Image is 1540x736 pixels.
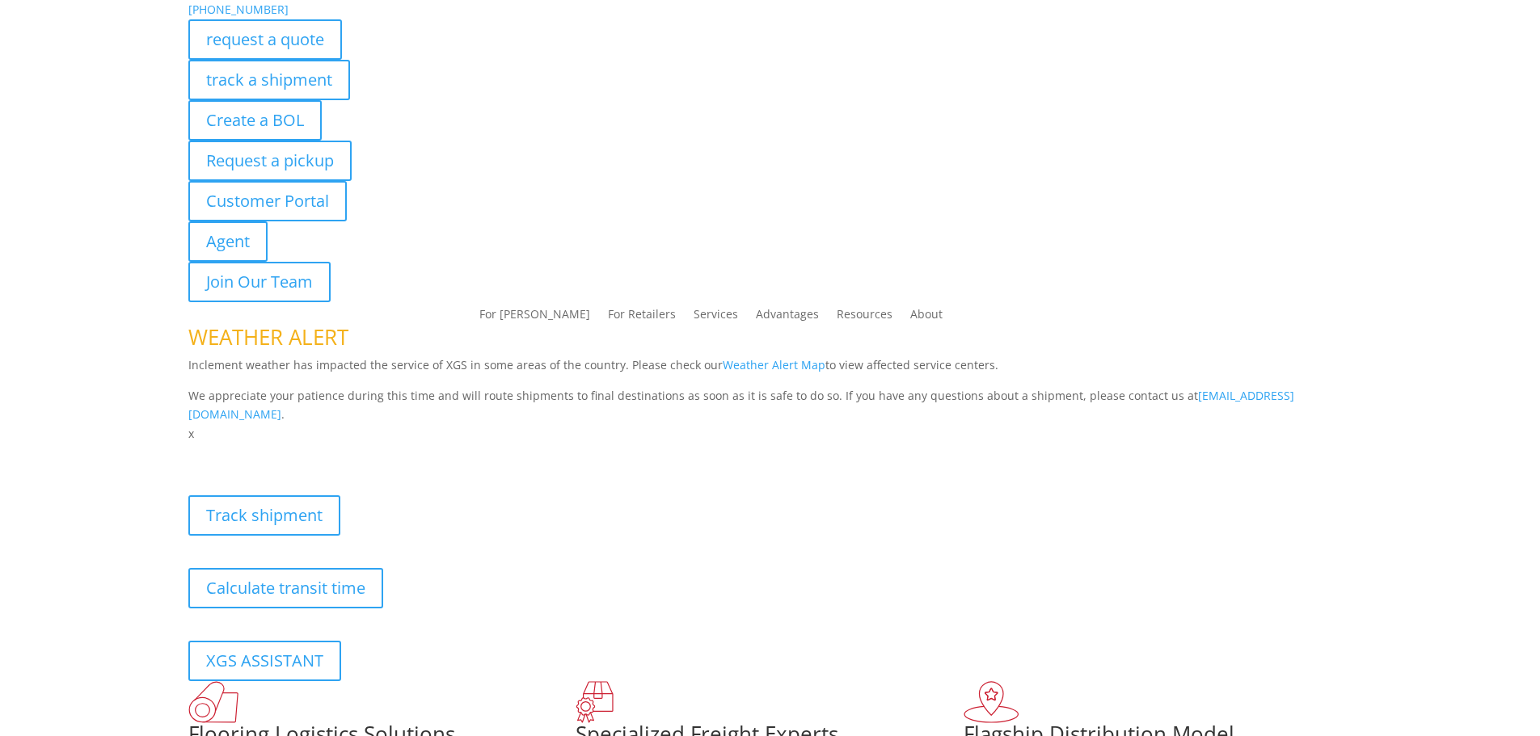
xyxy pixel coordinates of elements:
img: xgs-icon-focused-on-flooring-red [576,681,614,723]
a: Calculate transit time [188,568,383,608]
img: xgs-icon-total-supply-chain-intelligence-red [188,681,238,723]
a: XGS ASSISTANT [188,641,341,681]
a: [PHONE_NUMBER] [188,2,289,17]
a: request a quote [188,19,342,60]
a: Track shipment [188,495,340,536]
a: Resources [837,309,892,326]
a: Create a BOL [188,100,322,141]
a: Join Our Team [188,262,331,302]
span: WEATHER ALERT [188,322,348,351]
img: xgs-icon-flagship-distribution-model-red [964,681,1019,723]
a: Services [694,309,738,326]
a: Customer Portal [188,181,347,221]
p: x [188,424,1352,444]
a: Agent [188,221,268,262]
p: We appreciate your patience during this time and will route shipments to final destinations as so... [188,386,1352,425]
a: Weather Alert Map [723,357,825,372]
a: Advantages [756,309,819,326]
b: Visibility, transparency, and control for your entire supply chain. [188,446,549,461]
a: About [910,309,943,326]
a: For [PERSON_NAME] [479,309,590,326]
a: Request a pickup [188,141,352,181]
a: track a shipment [188,60,350,100]
a: For Retailers [608,309,676,326]
p: Inclement weather has impacted the service of XGS in some areas of the country. Please check our ... [188,355,1352,386]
